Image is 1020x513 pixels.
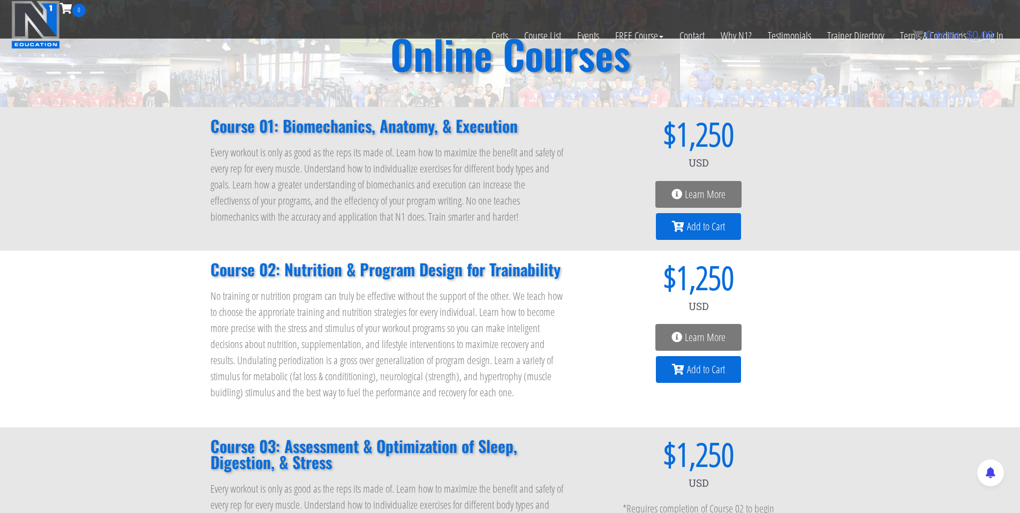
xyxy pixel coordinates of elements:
img: n1-education [11,1,60,49]
a: Testimonials [760,17,819,55]
div: USD [587,293,810,319]
span: 1,250 [676,438,734,470]
a: Terms & Conditions [892,17,974,55]
span: items: [935,29,963,41]
bdi: 0.00 [966,29,993,41]
span: 0 [926,29,932,41]
span: $ [587,261,676,293]
h2: Online Courses [390,34,630,74]
span: 0 [72,4,86,17]
div: USD [587,150,810,176]
a: Trainer Directory [819,17,892,55]
h2: Course 03: Assessment & Optimization of Sleep, Digestion, & Stress [210,438,566,470]
a: Contact [671,17,713,55]
a: 0 items: $0.00 [912,29,993,41]
a: FREE Course [607,17,671,55]
span: Add to Cart [687,221,725,232]
span: 1,250 [676,118,734,150]
span: Learn More [685,332,726,343]
span: $ [966,29,972,41]
span: $ [587,438,676,470]
span: Learn More [685,189,726,200]
span: 1,250 [676,261,734,293]
a: Add to Cart [656,213,741,240]
h2: Course 01: Biomechanics, Anatomy, & Execution [210,118,566,134]
p: Every workout is only as good as the reps its made of. Learn how to maximize the benefit and safe... [210,145,566,225]
a: Certs [483,17,516,55]
a: Log In [974,17,1011,55]
a: Learn More [655,324,742,351]
a: Learn More [655,181,742,208]
a: 0 [60,1,86,16]
a: Events [569,17,607,55]
a: Course List [516,17,569,55]
a: Add to Cart [656,356,741,383]
img: icon11.png [912,29,923,40]
p: No training or nutrition program can truly be effective without the support of the other. We teac... [210,288,566,401]
a: Why N1? [713,17,760,55]
span: Add to Cart [687,364,725,375]
span: $ [587,118,676,150]
h2: Course 02: Nutrition & Program Design for Trainability [210,261,566,277]
div: USD [587,470,810,496]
